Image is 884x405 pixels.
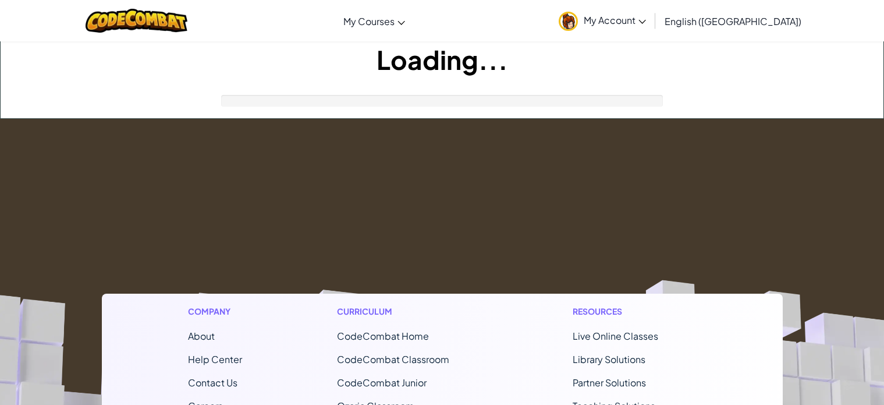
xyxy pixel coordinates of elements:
a: Library Solutions [573,353,645,365]
a: About [188,330,215,342]
span: My Courses [343,15,395,27]
span: Contact Us [188,376,237,389]
span: CodeCombat Home [337,330,429,342]
span: English ([GEOGRAPHIC_DATA]) [665,15,801,27]
h1: Company [188,305,242,318]
a: Partner Solutions [573,376,646,389]
a: CodeCombat Classroom [337,353,449,365]
h1: Loading... [1,41,883,78]
a: CodeCombat Junior [337,376,427,389]
a: Live Online Classes [573,330,658,342]
h1: Resources [573,305,697,318]
h1: Curriculum [337,305,478,318]
a: Help Center [188,353,242,365]
img: avatar [559,12,578,31]
a: My Account [553,2,652,39]
img: CodeCombat logo [86,9,187,33]
a: My Courses [338,5,411,37]
a: English ([GEOGRAPHIC_DATA]) [659,5,807,37]
span: My Account [584,14,646,26]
